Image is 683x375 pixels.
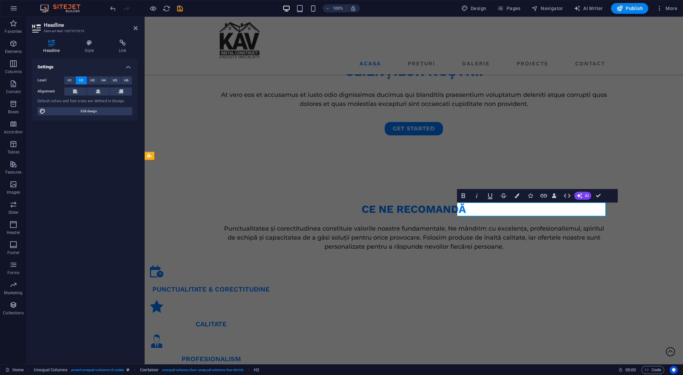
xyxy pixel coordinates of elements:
[121,76,132,84] button: H6
[127,368,130,372] i: This element is a customizable preset
[461,5,486,12] span: Design
[32,40,74,54] h4: Headline
[162,4,170,12] button: reload
[5,49,22,54] p: Elements
[524,189,537,202] button: Icons
[537,189,550,202] button: Link
[70,366,124,374] span: . preset-unequal-columns-v2-estate
[7,230,20,235] p: Header
[459,3,489,14] div: Design (Ctrl+Alt+Y)
[44,22,138,28] h2: Headline
[574,192,591,200] button: AI
[6,89,21,95] p: Content
[592,189,605,202] button: Confirm (⌘+⏎)
[470,189,483,202] button: Italic (⌘I)
[459,3,489,14] button: Design
[457,189,470,202] button: Bold (⌘B)
[494,3,523,14] button: Pages
[109,4,117,12] button: undo
[571,3,606,14] button: AI Writer
[5,69,22,74] p: Columns
[333,4,344,12] h6: 100%
[7,250,19,255] p: Footer
[7,270,19,275] p: Forms
[64,76,75,84] button: H1
[3,310,23,316] p: Collections
[574,5,603,12] span: AI Writer
[98,76,109,84] button: H4
[8,109,19,115] p: Boxes
[113,76,117,84] span: H5
[630,367,631,372] span: :
[161,366,243,374] span: . unequal-columns-box .unequal-columns-box-shrink
[616,5,643,12] span: Publish
[484,189,497,202] button: Underline (⌘U)
[37,87,64,96] label: Alignment
[140,366,159,374] span: Click to select. Double-click to edit
[32,59,138,71] h4: Settings
[79,76,83,84] span: H2
[497,5,520,12] span: Pages
[48,107,130,115] span: Edit design
[101,76,106,84] span: H4
[656,5,677,12] span: More
[7,149,19,155] p: Tables
[654,3,680,14] button: More
[68,76,72,84] span: H1
[7,190,20,195] p: Images
[76,76,87,84] button: H2
[585,194,589,198] span: AI
[87,76,98,84] button: H3
[109,5,117,12] i: Undo: Change text (Ctrl+Z)
[531,5,563,12] span: Navigator
[4,129,23,135] p: Accordion
[611,3,648,14] button: Publish
[34,366,68,374] span: Click to select. Double-click to edit
[37,107,132,115] button: Edit design
[124,76,129,84] span: H6
[350,5,356,11] i: On resize automatically adjust zoom level to fit chosen device.
[561,189,574,202] button: HTML
[323,4,347,12] button: 100%
[5,29,22,34] p: Favorites
[37,99,132,104] div: Default colors and font sizes are defined in Design.
[176,5,184,12] i: Save (Ctrl+S)
[644,366,661,374] span: Code
[641,366,664,374] button: Code
[4,290,22,296] p: Marketing
[511,189,523,202] button: Colors
[5,170,21,175] p: Features
[90,76,95,84] span: H3
[8,210,19,215] p: Slider
[37,76,64,84] label: Level
[74,40,108,54] h4: Style
[39,4,89,12] img: Editor Logo
[44,28,124,34] h3: Element #ed-1007970316
[254,366,259,374] span: Click to select. Double-click to edit
[670,366,678,374] button: Usercentrics
[5,366,24,374] a: Click to cancel selection. Double-click to open Pages
[108,40,138,54] h4: Link
[529,3,566,14] button: Navigator
[109,76,121,84] button: H5
[625,366,636,374] span: 00 00
[176,4,184,12] button: save
[551,189,560,202] button: Data Bindings
[618,366,636,374] h6: Session time
[497,189,510,202] button: Strikethrough
[34,366,259,374] nav: breadcrumb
